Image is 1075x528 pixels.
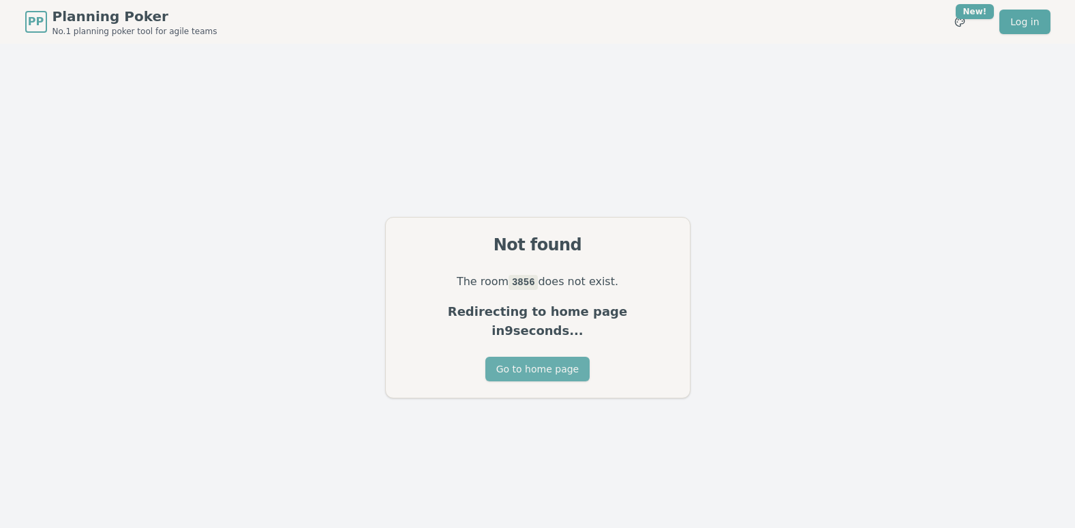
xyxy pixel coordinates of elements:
p: The room does not exist. [402,272,673,291]
p: Redirecting to home page in 9 seconds... [402,302,673,340]
span: PP [28,14,44,30]
code: 3856 [509,275,538,290]
button: New! [948,10,972,34]
span: Planning Poker [52,7,217,26]
span: No.1 planning poker tool for agile teams [52,26,217,37]
div: Not found [402,234,673,256]
a: Log in [999,10,1050,34]
button: Go to home page [485,357,590,381]
div: New! [956,4,995,19]
a: PPPlanning PokerNo.1 planning poker tool for agile teams [25,7,217,37]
